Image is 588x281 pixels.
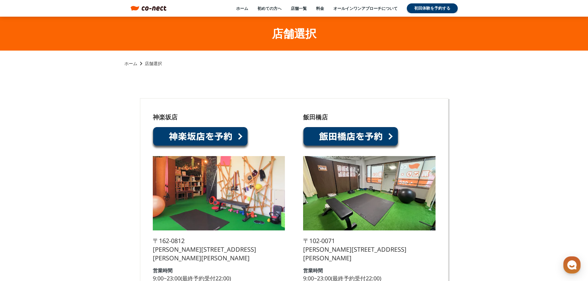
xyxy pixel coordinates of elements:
a: 初めての方へ [257,6,281,11]
p: 9:00~23:00(最終予約受付22:00) [153,275,231,281]
p: 〒102-0071 [PERSON_NAME][STREET_ADDRESS][PERSON_NAME] [303,237,435,262]
a: 店舗一覧 [291,6,307,11]
a: ホーム [124,60,137,67]
h1: 店舗選択 [272,26,316,41]
p: 営業時間 [153,268,173,273]
i: keyboard_arrow_right [137,60,145,67]
p: 店舗選択 [145,60,162,67]
a: 初回体験を予約する [407,3,458,13]
a: 料金 [316,6,324,11]
a: ホーム [236,6,248,11]
p: 〒162-0812 [PERSON_NAME][STREET_ADDRESS][PERSON_NAME][PERSON_NAME] [153,237,285,262]
p: 飯田橋店 [303,114,328,120]
p: 9:00~23:00(最終予約受付22:00) [303,275,381,281]
a: オールインワンアプローチについて [333,6,398,11]
p: 営業時間 [303,268,323,273]
p: 神楽坂店 [153,114,177,120]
